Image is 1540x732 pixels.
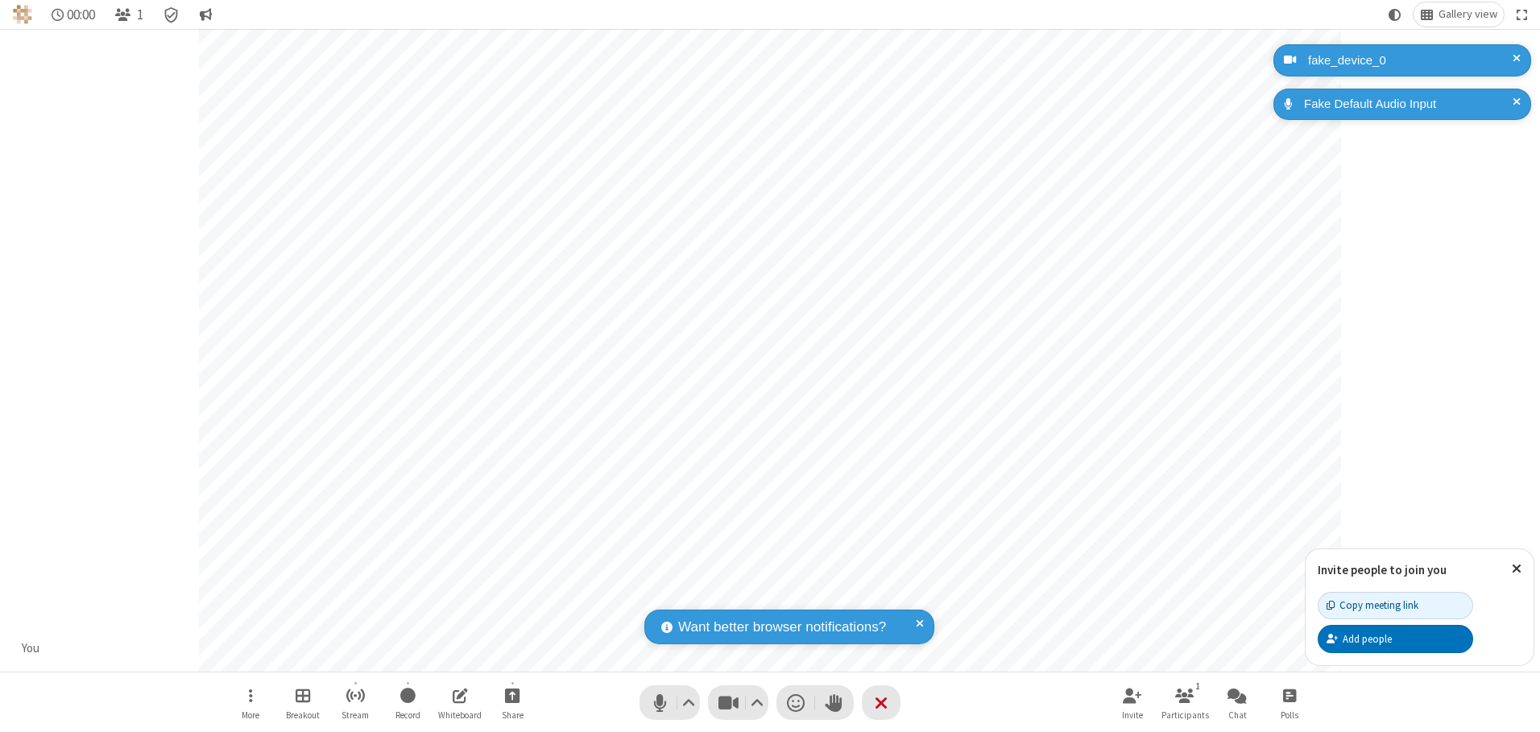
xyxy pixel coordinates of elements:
[16,639,46,658] div: You
[678,685,700,720] button: Audio settings
[13,5,32,24] img: QA Selenium DO NOT DELETE OR CHANGE
[436,680,484,726] button: Open shared whiteboard
[1108,680,1157,726] button: Invite participants (Alt+I)
[286,710,320,720] span: Breakout
[192,2,218,27] button: Conversation
[1161,680,1209,726] button: Open participant list
[815,685,854,720] button: Raise hand
[342,710,369,720] span: Stream
[1281,710,1298,720] span: Polls
[1161,710,1209,720] span: Participants
[156,2,187,27] div: Meeting details Encryption enabled
[45,2,102,27] div: Timer
[1298,95,1519,114] div: Fake Default Audio Input
[502,710,524,720] span: Share
[1265,680,1314,726] button: Open poll
[67,7,95,23] span: 00:00
[776,685,815,720] button: Send a reaction
[1318,592,1473,619] button: Copy meeting link
[1213,680,1261,726] button: Open chat
[678,617,886,638] span: Want better browser notifications?
[708,685,768,720] button: Stop video (Alt+V)
[1318,625,1473,652] button: Add people
[488,680,536,726] button: Start sharing
[438,710,482,720] span: Whiteboard
[862,685,900,720] button: End or leave meeting
[137,7,143,23] span: 1
[395,710,420,720] span: Record
[1327,598,1418,613] div: Copy meeting link
[1318,562,1447,577] label: Invite people to join you
[1439,8,1497,21] span: Gallery view
[640,685,700,720] button: Mute (Alt+A)
[1302,52,1519,70] div: fake_device_0
[1122,710,1143,720] span: Invite
[1191,679,1205,693] div: 1
[1414,2,1504,27] button: Change layout
[108,2,150,27] button: Open participant list
[242,710,259,720] span: More
[1382,2,1408,27] button: Using system theme
[331,680,379,726] button: Start streaming
[1510,2,1534,27] button: Fullscreen
[383,680,432,726] button: Start recording
[1228,710,1247,720] span: Chat
[1500,549,1534,589] button: Close popover
[279,680,327,726] button: Manage Breakout Rooms
[747,685,768,720] button: Video setting
[226,680,275,726] button: Open menu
